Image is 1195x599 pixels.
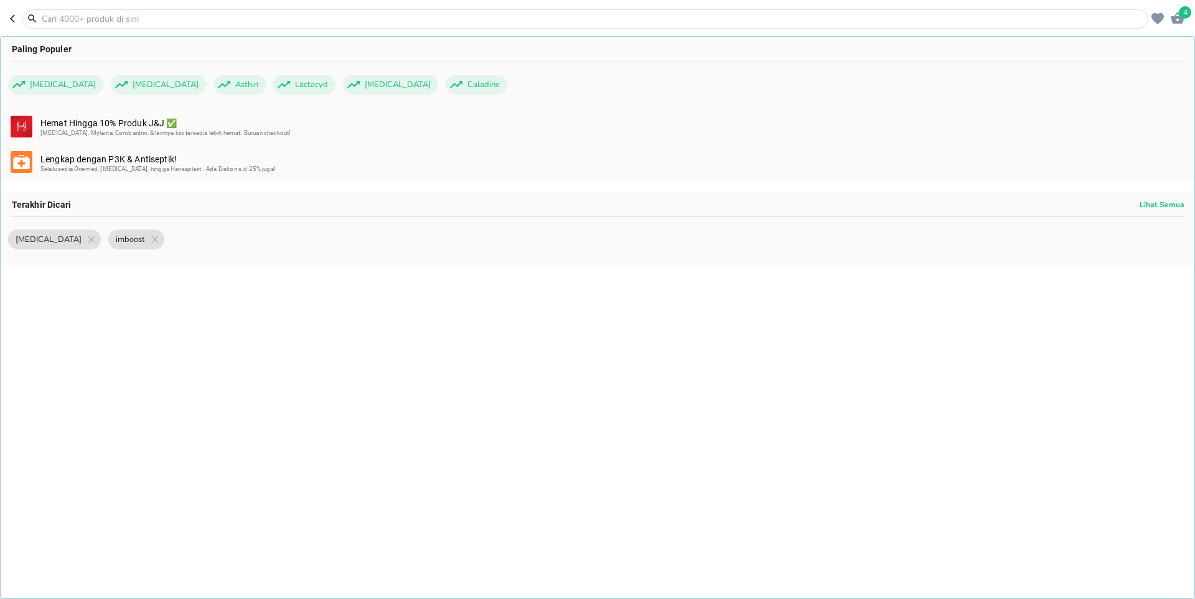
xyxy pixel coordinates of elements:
div: [MEDICAL_DATA] [8,75,103,95]
div: [MEDICAL_DATA] [111,75,206,95]
div: [MEDICAL_DATA] [8,230,101,249]
span: Asthin [228,75,266,95]
div: Lactacyd [273,75,335,95]
div: Hemat Hingga 10% Produk J&J ✅ [40,118,1183,138]
div: Paling Populer [1,37,1194,62]
div: Lengkap dengan P3K & Antiseptik! [40,154,1183,174]
img: b4dbc6bd-13c0-48bd-bda2-71397b69545d.svg [11,151,32,173]
span: Lactacyd [288,75,335,95]
div: Caladine [446,75,507,95]
input: Cari 4000+ produk di sini [40,12,1145,26]
div: [MEDICAL_DATA] [343,75,438,95]
div: Terakhir Dicari [1,192,1194,217]
span: [MEDICAL_DATA] [357,75,438,95]
img: 912b5eae-79d3-4747-a2ee-fd2e70673e18.svg [11,116,32,137]
p: Lihat Semua [1140,200,1184,210]
span: Selalu sedia Onemed, [MEDICAL_DATA], hingga Hansaplast . Ada Diskon s.d 25% juga! [40,165,276,172]
div: imboost [108,230,164,249]
span: 4 [1179,6,1191,19]
span: [MEDICAL_DATA] [125,75,206,95]
div: Asthin [213,75,266,95]
span: [MEDICAL_DATA] [8,230,89,249]
button: 4 [1167,7,1185,27]
span: [MEDICAL_DATA] [22,75,103,95]
span: imboost [108,230,152,249]
span: [MEDICAL_DATA], Mylanta, Combantrin, & lainnya kini tersedia lebih hemat. Buruan checkout! [40,129,291,136]
span: Caladine [460,75,507,95]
